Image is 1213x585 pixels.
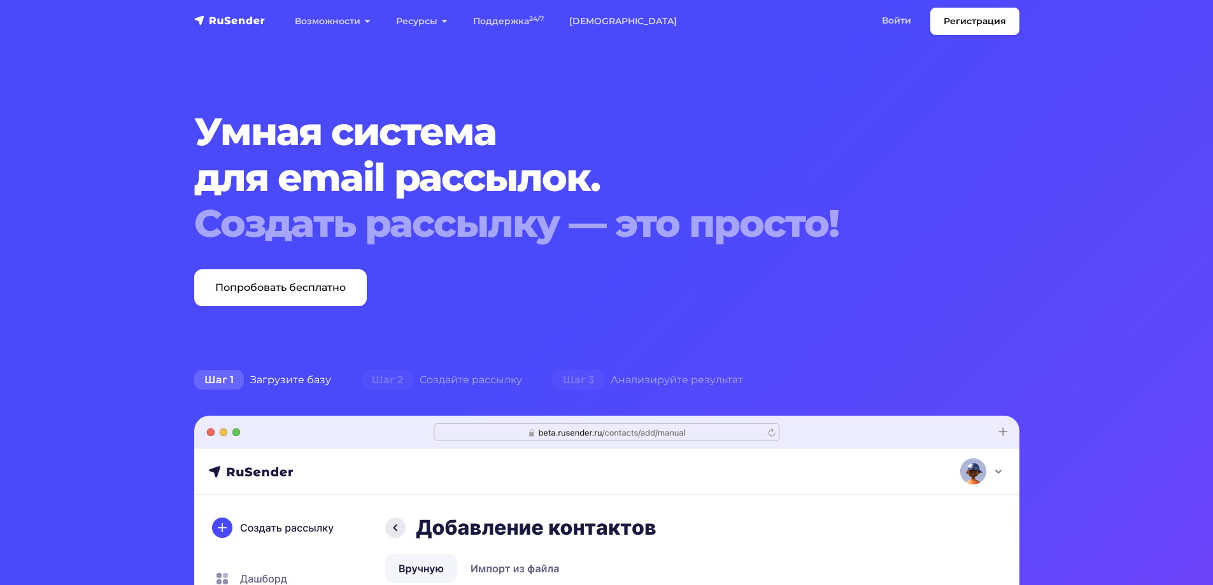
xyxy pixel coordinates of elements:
[282,8,383,34] a: Возможности
[346,367,537,393] div: Создайте рассылку
[869,8,924,34] a: Войти
[930,8,1019,35] a: Регистрация
[362,370,413,390] span: Шаг 2
[529,15,544,23] sup: 24/7
[194,14,266,27] img: RuSender
[179,367,346,393] div: Загрузите базу
[194,370,244,390] span: Шаг 1
[553,370,604,390] span: Шаг 3
[383,8,460,34] a: Ресурсы
[460,8,557,34] a: Поддержка24/7
[557,8,690,34] a: [DEMOGRAPHIC_DATA]
[194,109,949,246] h1: Умная система для email рассылок.
[194,269,367,306] a: Попробовать бесплатно
[537,367,758,393] div: Анализируйте результат
[194,201,949,246] div: Создать рассылку — это просто!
